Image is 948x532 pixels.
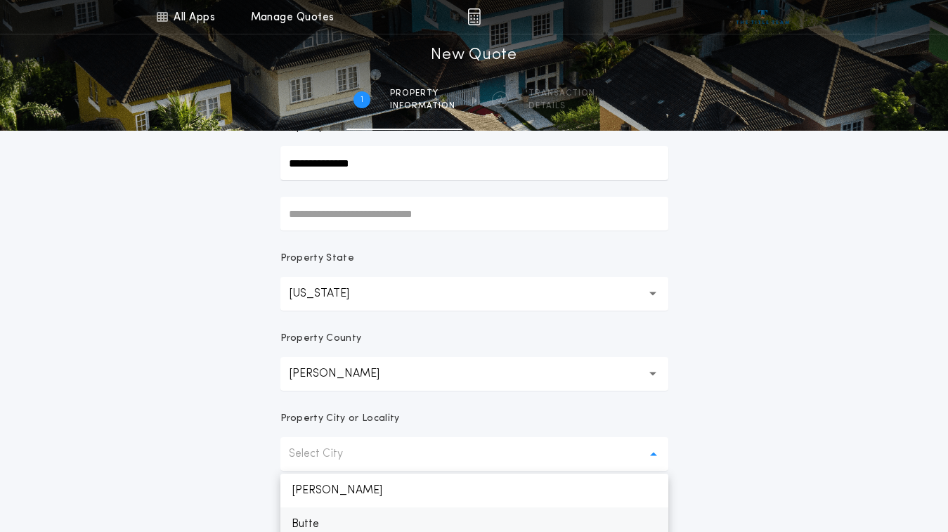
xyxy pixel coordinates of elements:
[390,88,455,99] span: Property
[289,285,372,302] p: [US_STATE]
[390,100,455,112] span: information
[280,252,354,266] p: Property State
[361,94,363,105] h2: 1
[280,357,668,391] button: [PERSON_NAME]
[498,94,502,105] h2: 2
[528,100,595,112] span: details
[289,365,402,382] p: [PERSON_NAME]
[467,8,481,25] img: img
[528,88,595,99] span: Transaction
[280,412,400,426] p: Property City or Locality
[431,44,517,67] h1: New Quote
[280,332,362,346] p: Property County
[736,10,789,24] img: vs-icon
[280,474,668,507] p: [PERSON_NAME]
[280,437,668,471] button: Select City
[280,277,668,311] button: [US_STATE]
[289,446,365,462] p: Select City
